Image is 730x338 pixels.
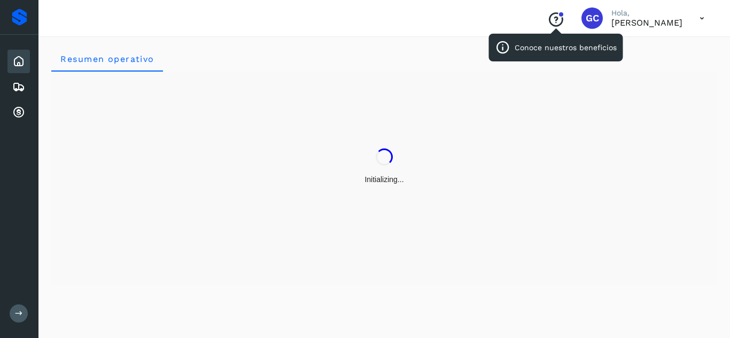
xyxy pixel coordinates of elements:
a: Conoce nuestros beneficios [547,20,564,29]
p: Hola, [611,9,682,18]
p: Genaro Cortez Godínez [611,18,682,28]
div: Inicio [7,50,30,73]
div: Embarques [7,75,30,99]
div: Cuentas por cobrar [7,101,30,124]
p: Conoce nuestros beneficios [515,43,617,52]
span: Resumen operativo [60,54,154,64]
